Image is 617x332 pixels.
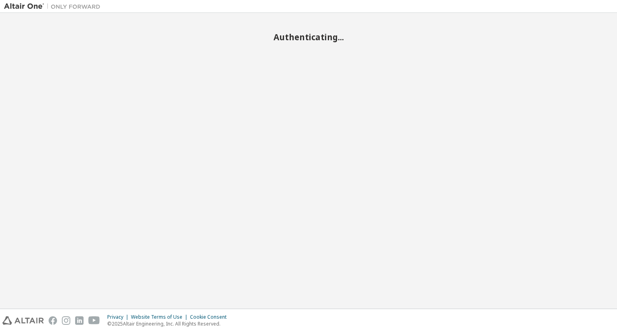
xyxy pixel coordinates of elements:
[49,316,57,325] img: facebook.svg
[4,2,104,10] img: Altair One
[4,32,613,42] h2: Authenticating...
[75,316,84,325] img: linkedin.svg
[107,320,231,327] p: © 2025 Altair Engineering, Inc. All Rights Reserved.
[131,314,190,320] div: Website Terms of Use
[190,314,231,320] div: Cookie Consent
[62,316,70,325] img: instagram.svg
[107,314,131,320] div: Privacy
[88,316,100,325] img: youtube.svg
[2,316,44,325] img: altair_logo.svg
